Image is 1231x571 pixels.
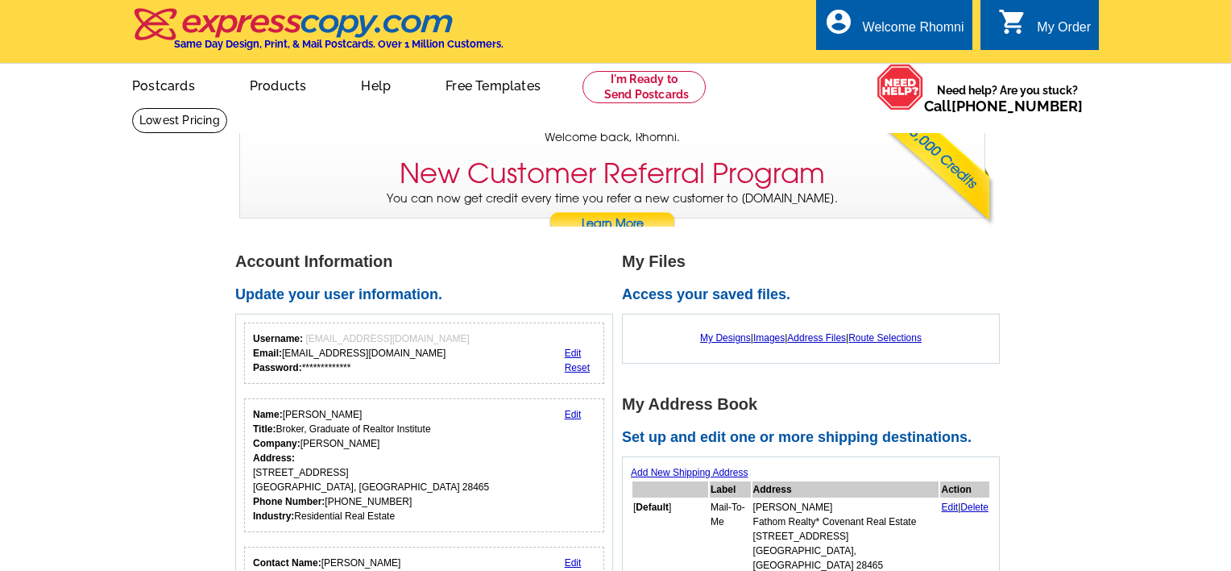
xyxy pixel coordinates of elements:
strong: Contact Name: [253,557,321,569]
strong: Industry: [253,511,294,522]
a: [PHONE_NUMBER] [951,98,1083,115]
a: Help [335,65,417,103]
a: Free Templates [420,65,566,103]
span: Need help? Are you stuck? [924,82,1091,115]
b: Default [636,502,669,513]
th: Address [752,481,939,498]
a: Postcards [106,65,221,103]
strong: Company: [253,438,300,449]
p: You can now get credit every time you refer a new customer to [DOMAIN_NAME]. [240,190,984,236]
div: | | | [631,323,991,353]
a: My Designs [700,332,751,344]
strong: Password: [253,362,302,373]
a: Add New Shipping Address [631,467,748,478]
strong: Address: [253,452,295,464]
img: help [877,64,924,110]
i: shopping_cart [998,7,1027,36]
strong: Title: [253,423,276,435]
a: Same Day Design, Print, & Mail Postcards. Over 1 Million Customers. [132,19,504,50]
div: My Order [1037,20,1091,43]
h1: Account Information [235,253,622,270]
h4: Same Day Design, Print, & Mail Postcards. Over 1 Million Customers. [174,38,504,50]
a: Edit [565,348,582,359]
a: Edit [565,557,582,569]
h3: New Customer Referral Program [400,157,825,190]
h2: Update your user information. [235,286,622,304]
h1: My Files [622,253,1009,270]
a: Delete [960,502,989,513]
a: Route Selections [848,332,922,344]
a: Edit [941,502,958,513]
th: Action [940,481,989,498]
span: [EMAIL_ADDRESS][DOMAIN_NAME] [305,333,469,344]
a: Images [753,332,785,344]
span: Welcome back, Rhomni. [545,129,680,146]
h2: Set up and edit one or more shipping destinations. [622,429,1009,447]
strong: Username: [253,333,303,344]
span: Call [924,98,1083,115]
div: [PERSON_NAME] Broker, Graduate of Realtor Institute [PERSON_NAME] [STREET_ADDRESS] [GEOGRAPHIC_DA... [253,407,489,523]
div: Your personal details. [244,398,604,532]
a: shopping_cart My Order [998,18,1091,38]
a: Address Files [787,332,846,344]
strong: Name: [253,409,283,420]
h1: My Address Book [622,396,1009,413]
div: Welcome Rhomni [863,20,964,43]
a: Reset [565,362,590,373]
h2: Access your saved files. [622,286,1009,304]
a: Edit [565,409,582,420]
th: Label [710,481,751,498]
strong: Phone Number: [253,496,325,507]
a: Products [224,65,333,103]
a: Learn More [549,212,676,236]
div: Your login information. [244,323,604,384]
strong: Email: [253,348,282,359]
i: account_circle [824,7,853,36]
